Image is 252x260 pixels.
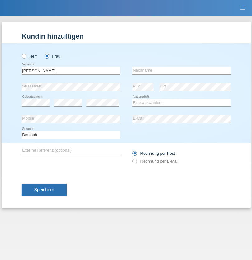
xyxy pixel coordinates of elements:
[132,151,175,156] label: Rechnung per Post
[34,187,54,192] span: Speichern
[22,184,67,196] button: Speichern
[45,54,60,59] label: Frau
[132,159,178,163] label: Rechnung per E-Mail
[22,54,26,58] input: Herr
[22,54,37,59] label: Herr
[22,32,231,40] h1: Kundin hinzufügen
[236,6,249,10] a: menu
[132,159,136,167] input: Rechnung per E-Mail
[132,151,136,159] input: Rechnung per Post
[240,5,246,11] i: menu
[45,54,49,58] input: Frau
